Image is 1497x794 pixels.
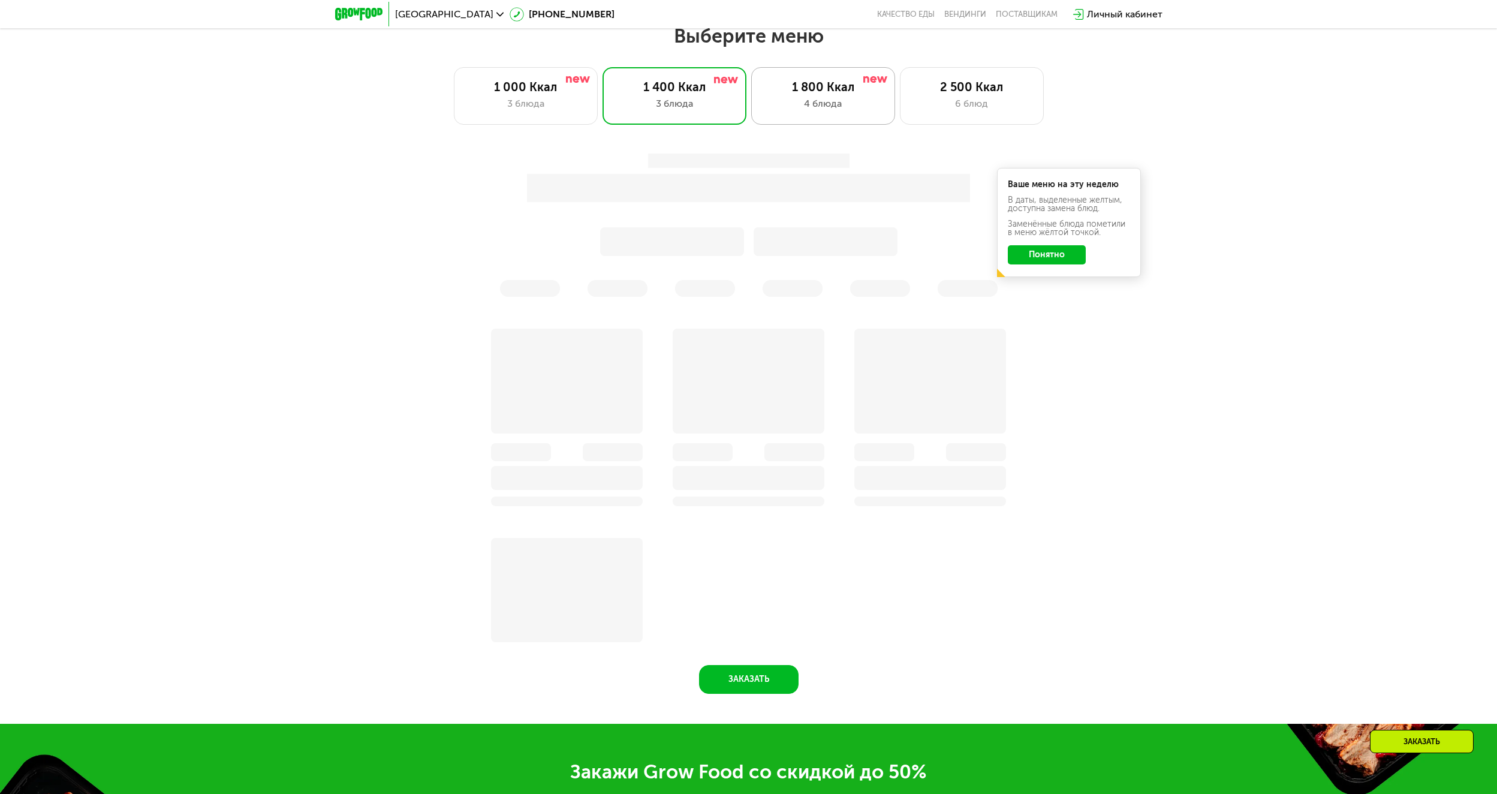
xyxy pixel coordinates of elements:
div: В даты, выделенные желтым, доступна замена блюд. [1008,196,1130,213]
div: 1 800 Ккал [764,80,882,94]
h2: Выберите меню [38,24,1459,48]
div: 1 400 Ккал [615,80,734,94]
div: 1 000 Ккал [466,80,585,94]
span: [GEOGRAPHIC_DATA] [395,10,493,19]
div: 3 блюда [466,97,585,111]
div: Ваше меню на эту неделю [1008,181,1130,189]
div: Заменённые блюда пометили в меню жёлтой точкой. [1008,220,1130,237]
div: 4 блюда [764,97,882,111]
a: Вендинги [944,10,986,19]
a: [PHONE_NUMBER] [510,7,615,22]
div: поставщикам [996,10,1058,19]
div: Личный кабинет [1087,7,1162,22]
div: 6 блюд [912,97,1031,111]
button: Понятно [1008,245,1086,264]
button: Заказать [699,665,799,694]
div: 3 блюда [615,97,734,111]
div: Заказать [1370,730,1474,753]
a: Качество еды [877,10,935,19]
div: 2 500 Ккал [912,80,1031,94]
